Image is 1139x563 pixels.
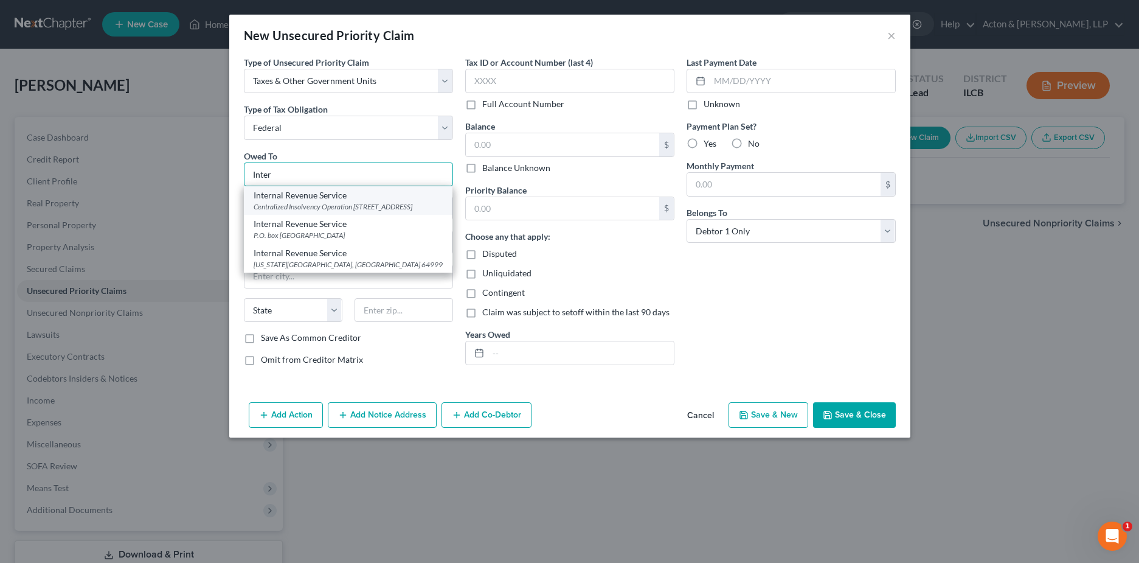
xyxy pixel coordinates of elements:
[249,402,323,428] button: Add Action
[482,98,564,110] label: Full Account Number
[488,341,674,365] input: --
[482,287,525,298] span: Contingent
[687,120,896,133] label: Payment Plan Set?
[482,248,517,259] span: Disputed
[465,230,550,243] label: Choose any that apply:
[254,259,443,270] div: [US_STATE][GEOGRAPHIC_DATA], [GEOGRAPHIC_DATA] 64999
[710,69,895,93] input: MM/DD/YYYY
[1098,522,1127,551] iframe: Intercom live chat
[881,173,895,196] div: $
[466,197,659,220] input: 0.00
[729,402,808,428] button: Save & New
[659,197,674,220] div: $
[687,159,754,172] label: Monthly Payment
[482,268,531,278] span: Unliquidated
[482,162,550,174] label: Balance Unknown
[687,173,881,196] input: 0.00
[704,98,740,110] label: Unknown
[244,27,415,44] div: New Unsecured Priority Claim
[244,265,452,288] input: Enter city...
[748,138,760,149] span: No
[328,402,437,428] button: Add Notice Address
[254,201,443,212] div: Centralized Insolvency Operation [STREET_ADDRESS]
[465,328,510,341] label: Years Owed
[441,402,531,428] button: Add Co-Debtor
[465,69,674,93] input: XXXX
[466,133,659,156] input: 0.00
[254,189,443,201] div: Internal Revenue Service
[244,163,453,187] input: Search creditor by name...
[355,298,453,323] input: Enter zip...
[482,307,670,317] span: Claim was subject to setoff within the last 90 days
[813,402,896,428] button: Save & Close
[261,332,361,344] label: Save As Common Creditor
[1123,522,1132,531] span: 1
[254,230,443,240] div: P.O. box [GEOGRAPHIC_DATA]
[465,120,495,133] label: Balance
[687,208,727,218] span: Belongs To
[254,218,443,230] div: Internal Revenue Service
[254,247,443,259] div: Internal Revenue Service
[465,184,527,197] label: Priority Balance
[465,56,593,69] label: Tax ID or Account Number (last 4)
[687,56,756,69] label: Last Payment Date
[244,104,328,114] span: Type of Tax Obligation
[261,354,363,365] span: Omit from Creditor Matrix
[244,57,369,68] span: Type of Unsecured Priority Claim
[704,138,716,149] span: Yes
[887,28,896,43] button: ×
[659,133,674,156] div: $
[677,404,724,428] button: Cancel
[244,151,277,161] span: Owed To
